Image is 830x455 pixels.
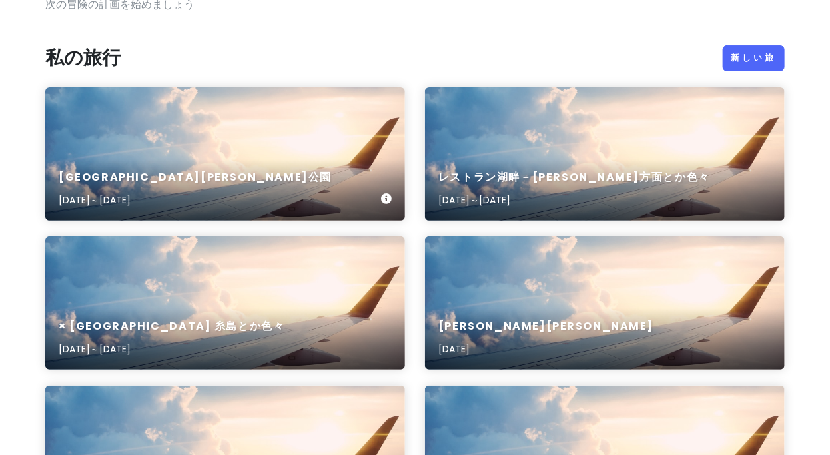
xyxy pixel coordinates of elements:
a: 旅客機の航空写真[GEOGRAPHIC_DATA][PERSON_NAME]公園[DATE]～[DATE] [45,87,405,221]
a: 新しい旅 [723,45,785,72]
font: × [GEOGRAPHIC_DATA] 糸島とか色々 [59,318,285,334]
font: [PERSON_NAME][PERSON_NAME] [438,318,654,334]
font: 新しい旅 [731,52,776,63]
font: [DATE]～[DATE] [59,342,131,356]
a: 旅客機の航空写真レストラン湖畔－[PERSON_NAME]方面とか色々[DATE]～[DATE] [425,87,785,221]
a: 旅客機の航空写真× [GEOGRAPHIC_DATA] 糸島とか色々[DATE]～[DATE] [45,236,405,370]
font: [DATE] [438,342,470,356]
font: [DATE]～[DATE] [438,193,510,207]
font: レストラン湖畔－[PERSON_NAME]方面とか色々 [438,169,710,185]
font: 私の旅行 [45,45,121,71]
font: [GEOGRAPHIC_DATA][PERSON_NAME]公園 [59,169,332,185]
a: 旅客機の航空写真[PERSON_NAME][PERSON_NAME][DATE] [425,236,785,370]
font: [DATE]～[DATE] [59,193,131,207]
